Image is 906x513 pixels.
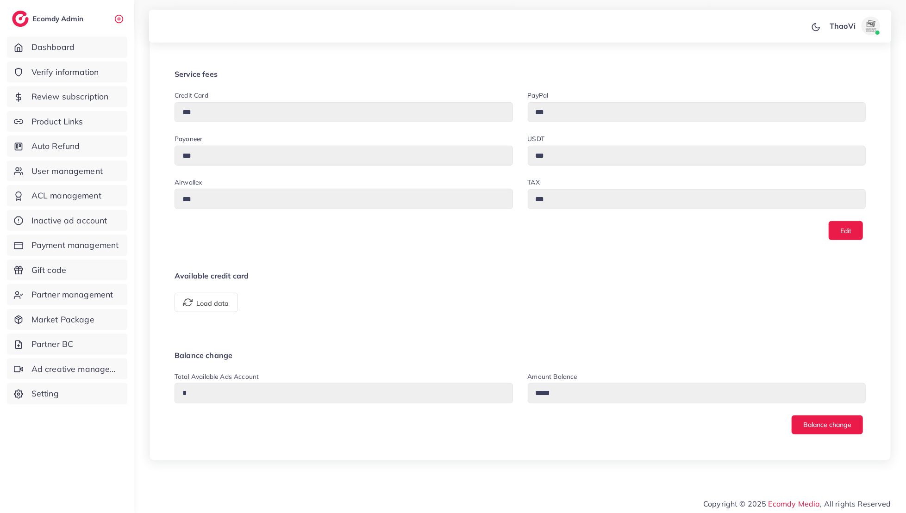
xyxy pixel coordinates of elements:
[7,111,127,132] a: Product Links
[31,116,83,128] span: Product Links
[7,383,127,404] a: Setting
[703,498,891,509] span: Copyright © 2025
[175,351,866,360] h4: Balance change
[31,190,101,202] span: ACL management
[792,415,863,434] button: Balance change
[7,62,127,83] a: Verify information
[7,334,127,355] a: Partner BC
[7,86,127,107] a: Review subscription
[820,498,891,509] span: , All rights Reserved
[12,11,29,27] img: logo
[528,91,549,100] label: PayPal
[7,210,127,231] a: Inactive ad account
[7,235,127,256] a: Payment management
[7,284,127,305] a: Partner management
[31,215,107,227] span: Inactive ad account
[7,358,127,380] a: Ad creative management
[175,70,866,79] h4: Service fees
[31,314,94,326] span: Market Package
[830,20,856,31] p: ThaoVi
[31,165,103,177] span: User management
[175,91,208,100] label: Credit card
[528,372,577,381] label: Amount balance
[31,66,99,78] span: Verify information
[175,134,202,143] label: Payoneer
[175,272,866,280] h4: Available credit card
[32,14,86,23] h2: Ecomdy Admin
[175,178,202,187] label: Airwallex
[31,264,66,276] span: Gift code
[7,37,127,58] a: Dashboard
[31,91,109,103] span: Review subscription
[825,17,884,35] a: ThaoViavatar
[862,17,880,35] img: avatar
[31,239,119,251] span: Payment management
[7,161,127,182] a: User management
[31,289,113,301] span: Partner management
[31,140,80,152] span: Auto Refund
[528,178,540,187] label: TAX
[175,293,238,312] button: Load data
[528,134,545,143] label: USDT
[7,309,127,330] a: Market Package
[31,41,75,53] span: Dashboard
[31,388,59,400] span: Setting
[183,298,229,307] span: Load data
[829,221,863,240] button: Edit
[7,136,127,157] a: Auto Refund
[12,11,86,27] a: logoEcomdy Admin
[7,260,127,281] a: Gift code
[31,363,120,375] span: Ad creative management
[769,499,820,508] a: Ecomdy Media
[31,338,74,350] span: Partner BC
[7,185,127,206] a: ACL management
[175,372,259,381] label: Total available Ads Account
